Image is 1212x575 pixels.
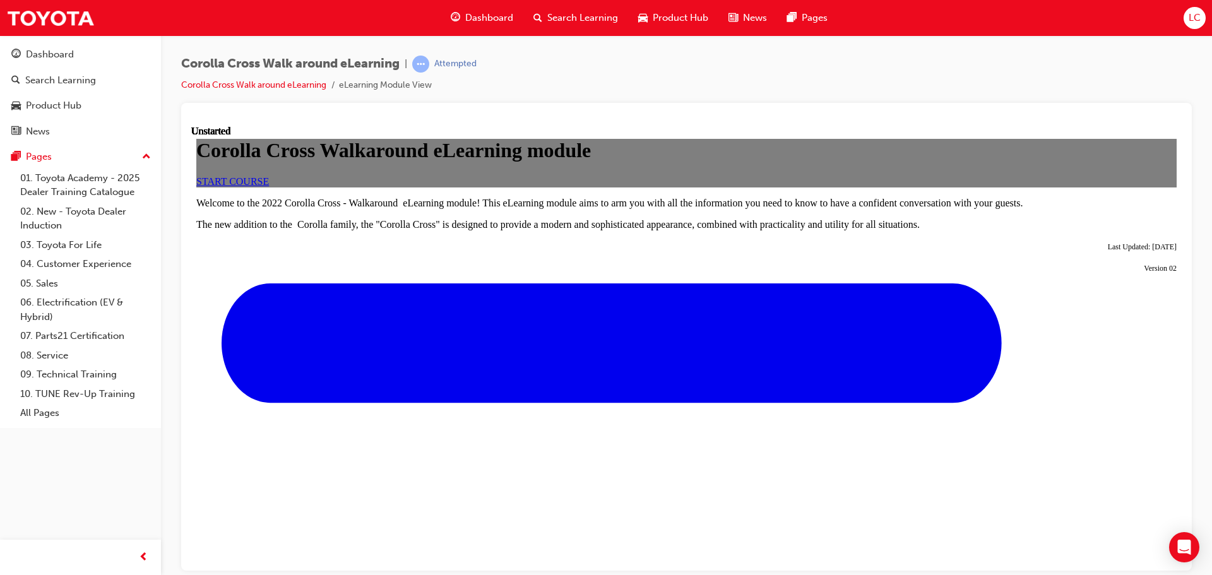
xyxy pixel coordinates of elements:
li: eLearning Module View [339,78,432,93]
div: Search Learning [25,73,96,88]
span: car-icon [11,100,21,112]
span: | [405,57,407,71]
span: prev-icon [139,550,148,566]
a: guage-iconDashboard [441,5,523,31]
div: Attempted [434,58,477,70]
h1: Corolla Cross Walkaround eLearning module [5,13,985,37]
a: 05. Sales [15,274,156,293]
a: 04. Customer Experience [15,254,156,274]
span: guage-icon [11,49,21,61]
span: guage-icon [451,10,460,26]
a: 09. Technical Training [15,365,156,384]
a: news-iconNews [718,5,777,31]
div: Product Hub [26,98,81,113]
span: pages-icon [787,10,797,26]
a: START COURSE [5,50,78,61]
div: Pages [26,150,52,164]
a: 06. Electrification (EV & Hybrid) [15,293,156,326]
span: News [743,11,767,25]
span: pages-icon [11,151,21,163]
span: up-icon [142,149,151,165]
span: Product Hub [653,11,708,25]
span: LC [1189,11,1201,25]
a: 07. Parts21 Certification [15,326,156,346]
button: Pages [5,145,156,169]
img: Trak [6,4,95,32]
a: 03. Toyota For Life [15,235,156,255]
a: 08. Service [15,346,156,365]
div: Dashboard [26,47,74,62]
span: Pages [802,11,828,25]
a: 10. TUNE Rev-Up Training [15,384,156,404]
a: Dashboard [5,43,156,66]
div: News [26,124,50,139]
button: DashboardSearch LearningProduct HubNews [5,40,156,145]
span: news-icon [11,126,21,138]
a: pages-iconPages [777,5,838,31]
button: LC [1184,7,1206,29]
a: car-iconProduct Hub [628,5,718,31]
span: Dashboard [465,11,513,25]
a: 02. New - Toyota Dealer Induction [15,202,156,235]
span: Corolla Cross Walk around eLearning [181,57,400,71]
p: The new addition to the Corolla family, the "Corolla Cross" is designed to provide a modern and s... [5,93,985,105]
span: Version 02 [953,138,985,147]
a: News [5,120,156,143]
span: learningRecordVerb_ATTEMPT-icon [412,56,429,73]
a: 01. Toyota Academy - 2025 Dealer Training Catalogue [15,169,156,202]
a: Product Hub [5,94,156,117]
span: car-icon [638,10,648,26]
span: news-icon [728,10,738,26]
span: search-icon [533,10,542,26]
span: Last Updated: [DATE] [917,117,985,126]
a: Corolla Cross Walk around eLearning [181,80,326,90]
a: Search Learning [5,69,156,92]
p: Welcome to the 2022 Corolla Cross - Walkaround eLearning module! This eLearning module aims to ar... [5,72,985,83]
a: search-iconSearch Learning [523,5,628,31]
span: search-icon [11,75,20,86]
div: Open Intercom Messenger [1169,532,1199,562]
a: All Pages [15,403,156,423]
span: Search Learning [547,11,618,25]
